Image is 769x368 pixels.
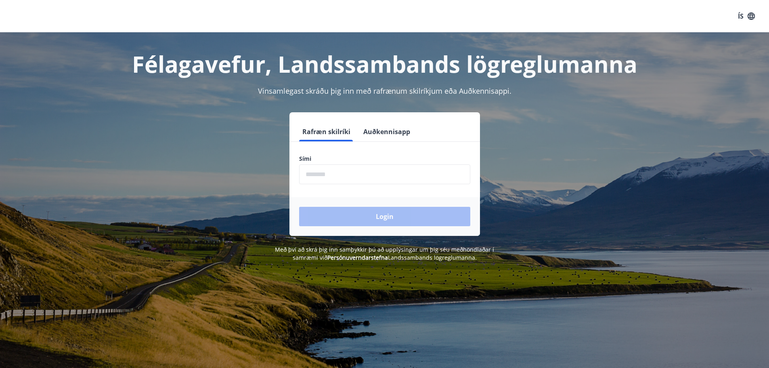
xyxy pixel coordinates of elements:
label: Sími [299,155,470,163]
button: Auðkennisapp [360,122,413,141]
a: Persónuverndarstefna [327,254,388,261]
span: Með því að skrá þig inn samþykkir þú að upplýsingar um þig séu meðhöndlaðar í samræmi við Landssa... [275,246,494,261]
h1: Félagavefur, Landssambands lögreglumanna [104,48,666,79]
button: ÍS [733,9,759,23]
span: Vinsamlegast skráðu þig inn með rafrænum skilríkjum eða Auðkennisappi. [258,86,511,96]
button: Rafræn skilríki [299,122,354,141]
